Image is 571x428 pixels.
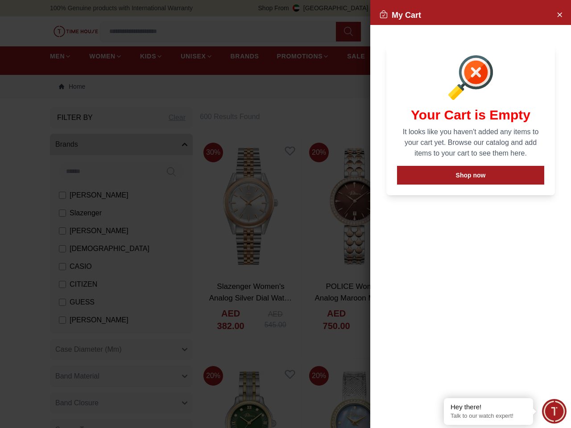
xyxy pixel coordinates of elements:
div: Hey there! [451,403,526,412]
h2: My Cart [379,9,421,21]
button: Close Account [552,7,567,21]
div: Chat Widget [542,399,567,424]
h1: Your Cart is Empty [397,107,544,123]
p: It looks like you haven't added any items to your cart yet. Browse our catalog and add items to y... [397,127,544,159]
p: Talk to our watch expert! [451,412,526,420]
button: Shop now [397,166,544,185]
